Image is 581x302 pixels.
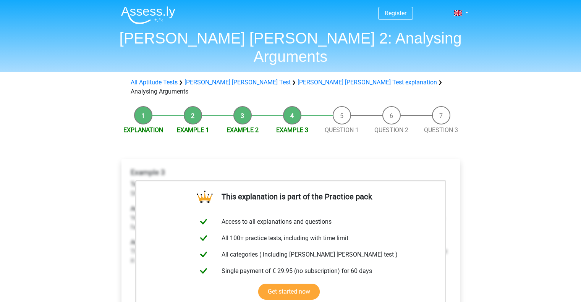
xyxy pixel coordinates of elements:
img: Assessly [121,6,175,24]
a: Example 2 [227,126,259,134]
a: [PERSON_NAME] [PERSON_NAME] Test [184,79,291,86]
a: Example 1 [177,126,209,134]
b: Text [131,181,142,188]
p: This is a weak argument. The argument may be true, but it is not a logical argument for learning ... [131,238,451,265]
a: All Aptitude Tests [131,79,178,86]
a: Explanation [123,126,163,134]
b: Argument [131,205,157,212]
b: Answer [131,239,151,246]
div: Analysing Arguments [128,78,454,96]
a: Register [385,10,406,17]
a: Question 3 [424,126,458,134]
h1: [PERSON_NAME] [PERSON_NAME] 2: Analysing Arguments [115,29,466,66]
a: Get started now [258,284,320,300]
b: Example 3 [131,168,165,177]
a: Question 1 [325,126,359,134]
p: Yes, programming is easy to include as a teaching material in the first math exercises students a... [131,204,451,232]
a: Question 2 [374,126,408,134]
p: Should primary schools offer young children the opportunity to learn to code? [131,180,451,198]
a: [PERSON_NAME] [PERSON_NAME] Test explanation [298,79,437,86]
a: Example 3 [276,126,308,134]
